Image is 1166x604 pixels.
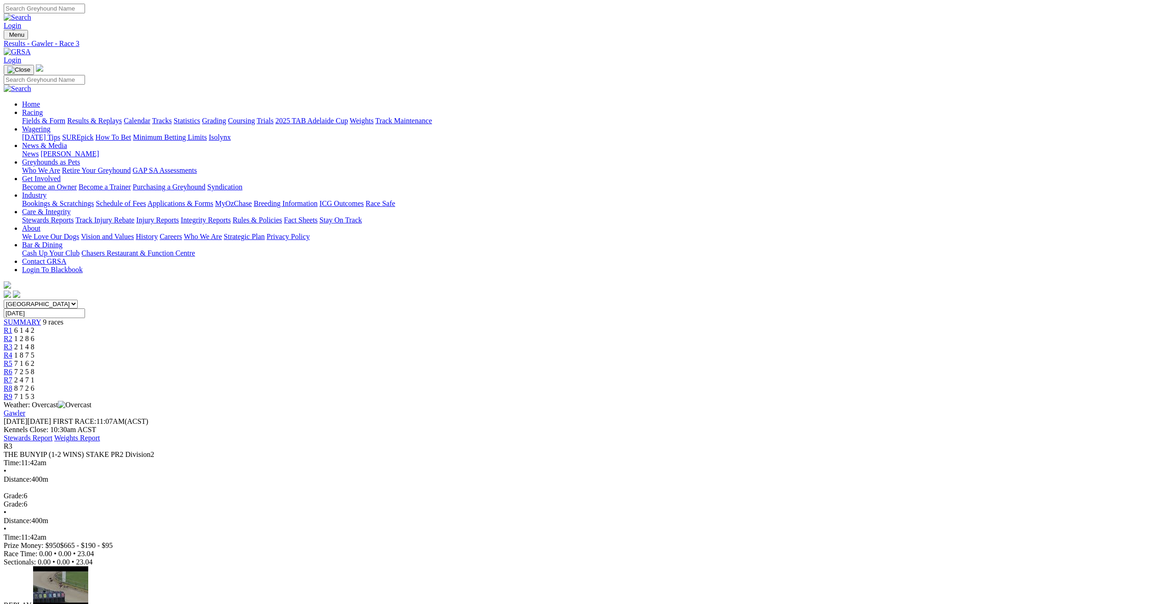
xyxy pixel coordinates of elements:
[22,133,1162,142] div: Wagering
[4,40,1162,48] a: Results - Gawler - Race 3
[78,550,94,558] span: 23.04
[22,166,60,174] a: Who We Are
[4,13,31,22] img: Search
[254,199,318,207] a: Breeding Information
[4,326,12,334] span: R1
[22,233,1162,241] div: About
[54,550,57,558] span: •
[4,475,31,483] span: Distance:
[365,199,395,207] a: Race Safe
[174,117,200,125] a: Statistics
[14,335,34,342] span: 1 2 8 6
[22,249,1162,257] div: Bar & Dining
[22,199,1162,208] div: Industry
[39,550,52,558] span: 0.00
[22,150,1162,158] div: News & Media
[4,500,24,508] span: Grade:
[22,224,40,232] a: About
[215,199,252,207] a: MyOzChase
[62,133,93,141] a: SUREpick
[4,4,85,13] input: Search
[4,359,12,367] span: R5
[38,558,51,566] span: 0.00
[22,183,77,191] a: Become an Owner
[22,142,67,149] a: News & Media
[4,351,12,359] a: R4
[14,368,34,376] span: 7 2 5 8
[58,550,71,558] span: 0.00
[133,166,197,174] a: GAP SA Assessments
[4,541,1162,550] div: Prize Money: $950
[62,166,131,174] a: Retire Your Greyhound
[233,216,282,224] a: Rules & Policies
[4,475,1162,484] div: 400m
[4,500,1162,508] div: 6
[4,291,11,298] img: facebook.svg
[53,417,148,425] span: 11:07AM(ACST)
[136,216,179,224] a: Injury Reports
[209,133,231,141] a: Isolynx
[202,117,226,125] a: Grading
[22,166,1162,175] div: Greyhounds as Pets
[22,175,61,182] a: Get Involved
[22,100,40,108] a: Home
[22,108,43,116] a: Racing
[57,558,70,566] span: 0.00
[4,533,1162,541] div: 11:42am
[319,199,364,207] a: ICG Outcomes
[4,335,12,342] a: R2
[4,368,12,376] a: R6
[22,208,71,216] a: Care & Integrity
[4,558,36,566] span: Sectionals:
[14,376,34,384] span: 2 4 7 1
[75,216,134,224] a: Track Injury Rebate
[284,216,318,224] a: Fact Sheets
[133,133,207,141] a: Minimum Betting Limits
[275,117,348,125] a: 2025 TAB Adelaide Cup
[52,558,55,566] span: •
[79,183,131,191] a: Become a Trainer
[14,393,34,400] span: 7 1 5 3
[4,65,34,75] button: Toggle navigation
[4,85,31,93] img: Search
[4,308,85,318] input: Select date
[22,158,80,166] a: Greyhounds as Pets
[228,117,255,125] a: Coursing
[4,56,21,64] a: Login
[14,359,34,367] span: 7 1 6 2
[53,417,96,425] span: FIRST RACE:
[73,550,76,558] span: •
[224,233,265,240] a: Strategic Plan
[22,150,39,158] a: News
[4,517,31,524] span: Distance:
[4,318,41,326] a: SUMMARY
[4,30,28,40] button: Toggle navigation
[9,31,24,38] span: Menu
[4,343,12,351] a: R3
[4,409,25,417] a: Gawler
[136,233,158,240] a: History
[14,343,34,351] span: 2 1 4 8
[40,150,99,158] a: [PERSON_NAME]
[7,66,30,74] img: Close
[4,75,85,85] input: Search
[159,233,182,240] a: Careers
[124,117,150,125] a: Calendar
[22,199,94,207] a: Bookings & Scratchings
[375,117,432,125] a: Track Maintenance
[148,199,213,207] a: Applications & Forms
[22,257,66,265] a: Contact GRSA
[256,117,273,125] a: Trials
[22,233,79,240] a: We Love Our Dogs
[4,393,12,400] a: R9
[22,125,51,133] a: Wagering
[4,417,51,425] span: [DATE]
[76,558,92,566] span: 23.04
